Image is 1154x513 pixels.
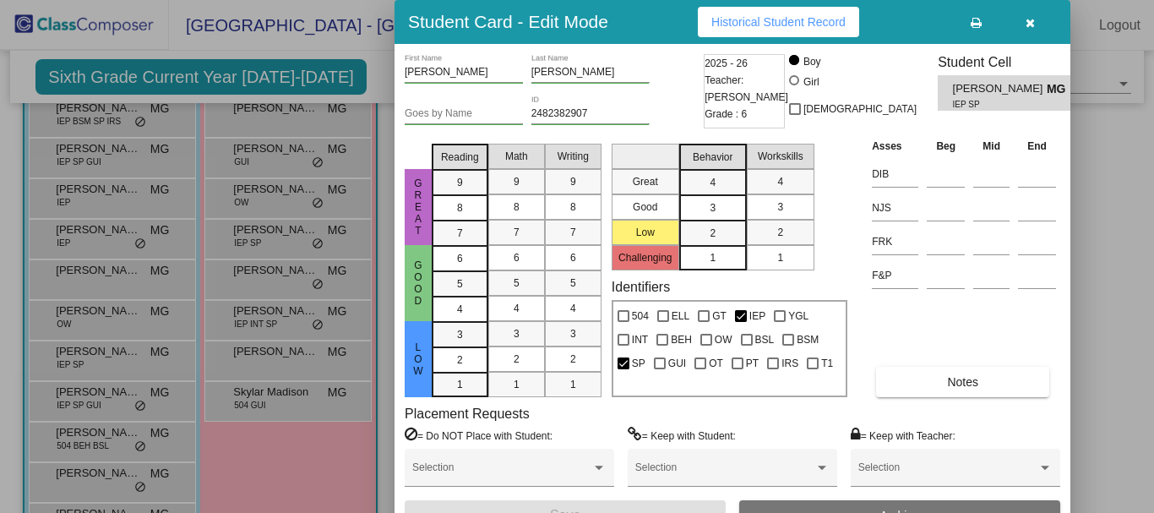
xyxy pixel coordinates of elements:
span: 2025 - 26 [705,55,748,72]
span: 1 [457,377,463,392]
span: 504 [632,306,649,326]
span: IRS [781,353,798,374]
span: 4 [457,302,463,317]
span: 9 [457,175,463,190]
span: 2 [777,225,783,240]
span: BSL [755,330,775,350]
span: Great [411,177,426,237]
label: = Do NOT Place with Student: [405,427,553,444]
span: 8 [457,200,463,216]
th: End [1014,137,1060,156]
input: assessment [872,263,918,288]
span: 2 [514,352,520,367]
span: 5 [570,276,576,291]
span: Low [411,341,426,377]
span: Notes [947,375,978,389]
span: Grade : 6 [705,106,747,123]
span: 1 [710,250,716,265]
span: 7 [570,225,576,240]
span: 4 [777,174,783,189]
span: 3 [570,326,576,341]
button: Notes [876,367,1049,397]
span: Reading [441,150,479,165]
th: Mid [969,137,1014,156]
span: 1 [570,377,576,392]
span: 6 [514,250,520,265]
span: 3 [457,327,463,342]
span: 9 [514,174,520,189]
span: 7 [514,225,520,240]
input: Enter ID [531,108,650,120]
th: Beg [923,137,969,156]
span: Behavior [693,150,732,165]
span: 1 [777,250,783,265]
span: OW [715,330,732,350]
span: 8 [514,199,520,215]
span: [DEMOGRAPHIC_DATA] [803,99,917,119]
span: Teacher: [PERSON_NAME] [705,72,788,106]
span: Workskills [758,149,803,164]
span: INT [632,330,648,350]
span: 3 [710,200,716,216]
span: 9 [570,174,576,189]
span: BSM [797,330,819,350]
span: Good [411,259,426,307]
input: assessment [872,195,918,221]
span: 7 [457,226,463,241]
span: 5 [457,276,463,292]
span: GUI [668,353,686,374]
span: 4 [570,301,576,316]
span: 8 [570,199,576,215]
div: Girl [803,74,819,90]
input: assessment [872,161,918,187]
h3: Student Cell [938,54,1085,70]
th: Asses [868,137,923,156]
div: Boy [803,54,821,69]
span: 3 [777,199,783,215]
span: 2 [570,352,576,367]
label: = Keep with Teacher: [851,427,955,444]
button: Historical Student Record [698,7,859,37]
span: IEP [749,306,765,326]
span: T1 [821,353,833,374]
span: 2 [457,352,463,368]
span: Math [505,149,528,164]
span: 6 [570,250,576,265]
span: Writing [558,149,589,164]
span: 3 [514,326,520,341]
span: IEP SP [953,98,1035,111]
span: SP [632,353,645,374]
span: [PERSON_NAME] [953,80,1047,98]
span: MG [1047,80,1070,98]
input: assessment [872,229,918,254]
h3: Student Card - Edit Mode [408,11,608,32]
span: GT [712,306,727,326]
span: 5 [514,276,520,291]
span: PT [746,353,759,374]
span: YGL [788,306,808,326]
span: 4 [710,175,716,190]
input: goes by name [405,108,523,120]
label: Placement Requests [405,406,530,422]
span: ELL [672,306,689,326]
label: Identifiers [612,279,670,295]
span: 4 [514,301,520,316]
span: OT [709,353,723,374]
span: 1 [514,377,520,392]
span: Historical Student Record [711,15,846,29]
span: 6 [457,251,463,266]
span: 2 [710,226,716,241]
span: BEH [671,330,692,350]
label: = Keep with Student: [628,427,736,444]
